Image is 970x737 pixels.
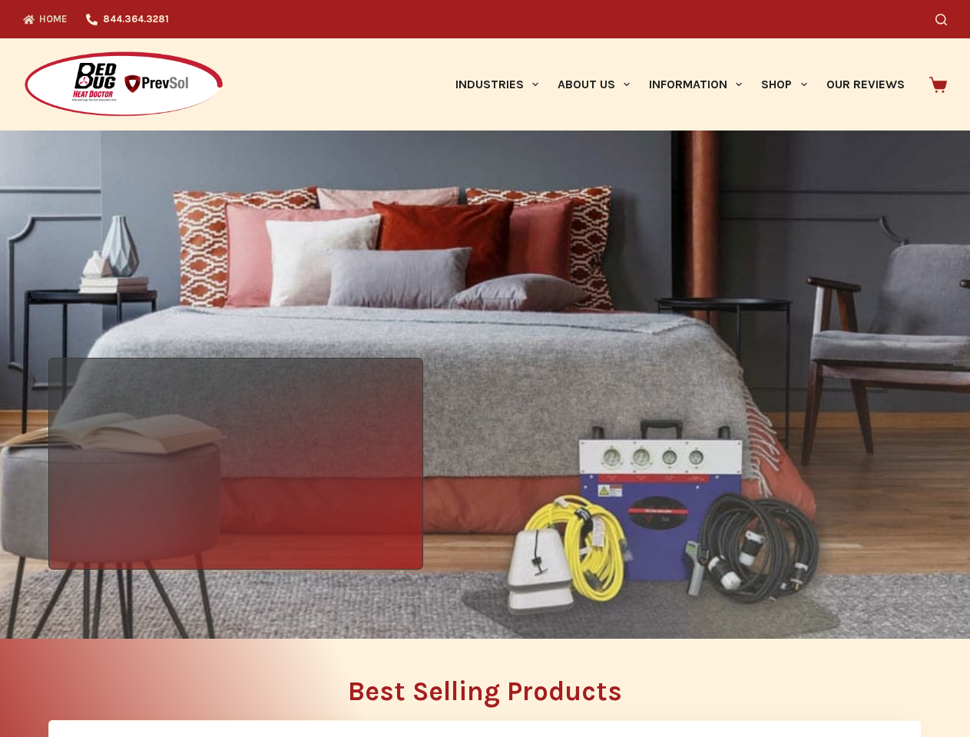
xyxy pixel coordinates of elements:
[548,38,639,131] a: About Us
[816,38,914,131] a: Our Reviews
[935,14,947,25] button: Search
[23,51,224,119] img: Prevsol/Bed Bug Heat Doctor
[445,38,914,131] nav: Primary
[445,38,548,131] a: Industries
[752,38,816,131] a: Shop
[640,38,752,131] a: Information
[48,678,922,705] h2: Best Selling Products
